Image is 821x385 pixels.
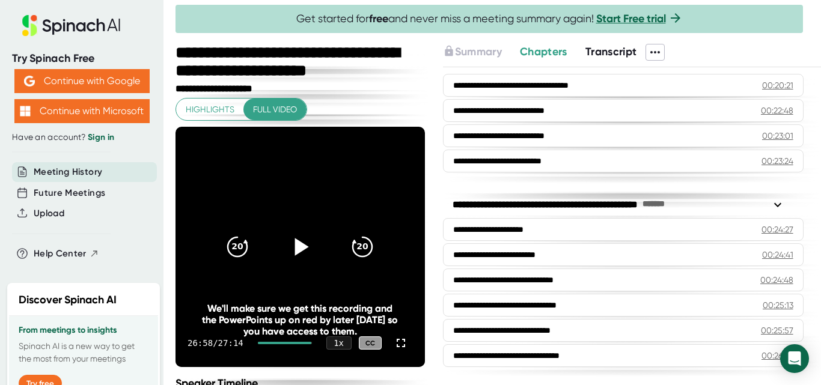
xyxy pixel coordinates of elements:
span: Chapters [520,45,567,58]
div: 00:23:24 [761,155,793,167]
div: 00:22:48 [761,105,793,117]
span: Highlights [186,102,234,117]
span: Summary [455,45,502,58]
span: Transcript [585,45,637,58]
div: Upgrade to access [443,44,520,61]
button: Transcript [585,44,637,60]
div: 00:25:57 [761,324,793,336]
a: Start Free trial [596,12,666,25]
div: CC [359,336,382,350]
button: Chapters [520,44,567,60]
div: 1 x [326,336,352,350]
div: 00:24:27 [761,223,793,235]
div: We'll make sure we get this recording and the PowerPoints up on red by later [DATE] so you have a... [200,303,400,337]
button: Continue with Google [14,69,150,93]
button: Meeting History [34,165,102,179]
p: Spinach AI is a new way to get the most from your meetings [19,340,148,365]
div: 00:24:41 [762,249,793,261]
button: Summary [443,44,502,60]
div: Try Spinach Free [12,52,151,65]
span: Full video [253,102,297,117]
img: Aehbyd4JwY73AAAAAElFTkSuQmCC [24,76,35,86]
div: 00:23:01 [762,130,793,142]
div: Open Intercom Messenger [780,344,809,373]
button: Highlights [176,99,244,121]
div: 00:20:21 [762,79,793,91]
b: free [369,12,388,25]
button: Future Meetings [34,186,105,200]
span: Help Center [34,247,87,261]
div: 00:25:13 [763,299,793,311]
div: 00:26:35 [761,350,793,362]
h2: Discover Spinach AI [19,292,117,308]
span: Get started for and never miss a meeting summary again! [296,12,683,26]
button: Continue with Microsoft [14,99,150,123]
button: Help Center [34,247,99,261]
div: 00:24:48 [760,274,793,286]
button: Upload [34,207,64,220]
div: Have an account? [12,132,151,143]
button: Full video [243,99,307,121]
div: 26:58 / 27:14 [188,338,243,348]
a: Sign in [88,132,114,142]
h3: From meetings to insights [19,326,148,335]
